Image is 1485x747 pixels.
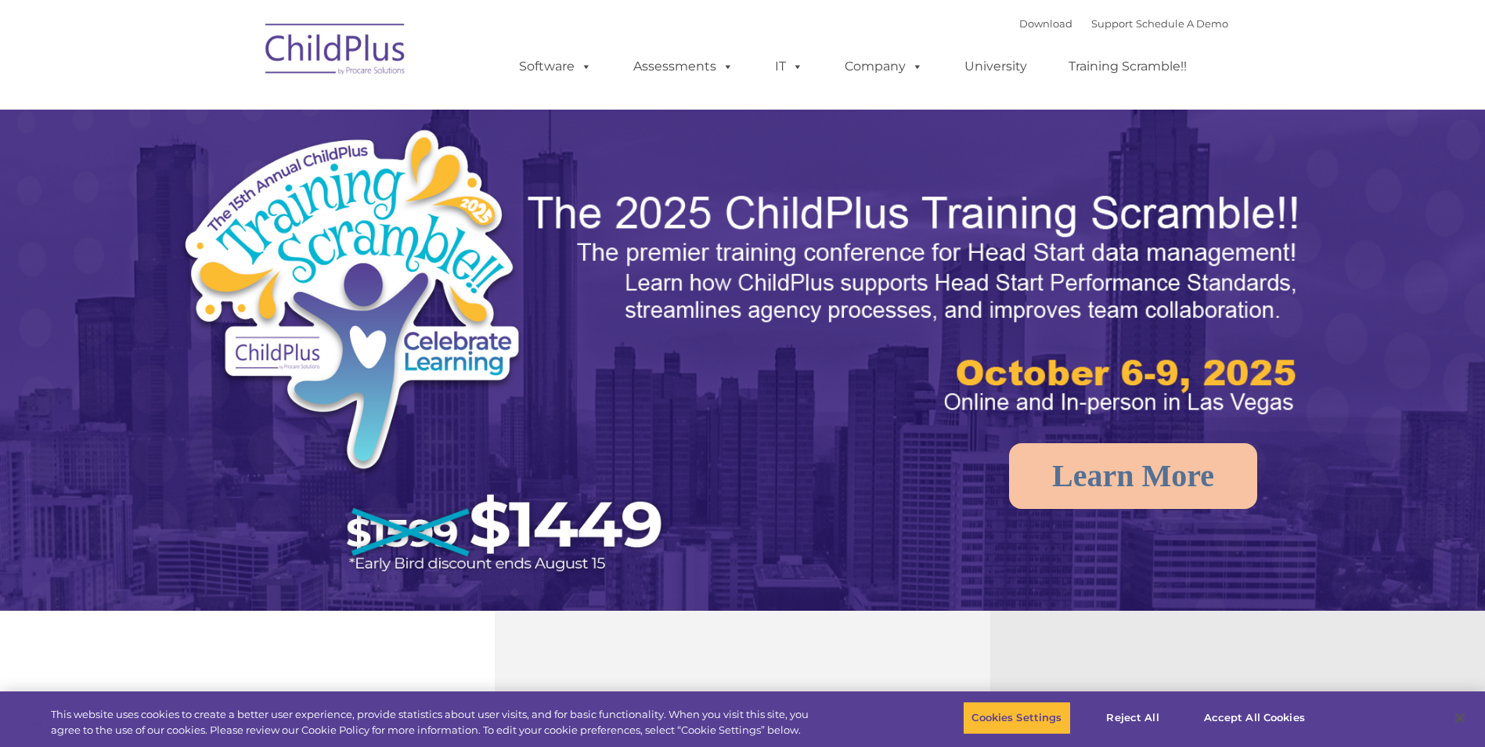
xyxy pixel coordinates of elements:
button: Reject All [1084,702,1182,734]
a: Software [503,51,607,82]
button: Cookies Settings [963,702,1070,734]
a: Company [829,51,939,82]
a: Download [1019,17,1072,30]
a: Support [1091,17,1133,30]
div: This website uses cookies to create a better user experience, provide statistics about user visit... [51,707,816,738]
a: Schedule A Demo [1136,17,1228,30]
button: Close [1443,701,1477,735]
a: Training Scramble!! [1053,51,1202,82]
font: | [1019,17,1228,30]
a: Assessments [618,51,749,82]
a: IT [759,51,819,82]
a: Learn More [1009,443,1257,509]
a: University [949,51,1043,82]
span: Last name [218,103,265,115]
span: Phone number [218,168,284,179]
button: Accept All Cookies [1195,702,1314,734]
img: ChildPlus by Procare Solutions [258,13,414,91]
